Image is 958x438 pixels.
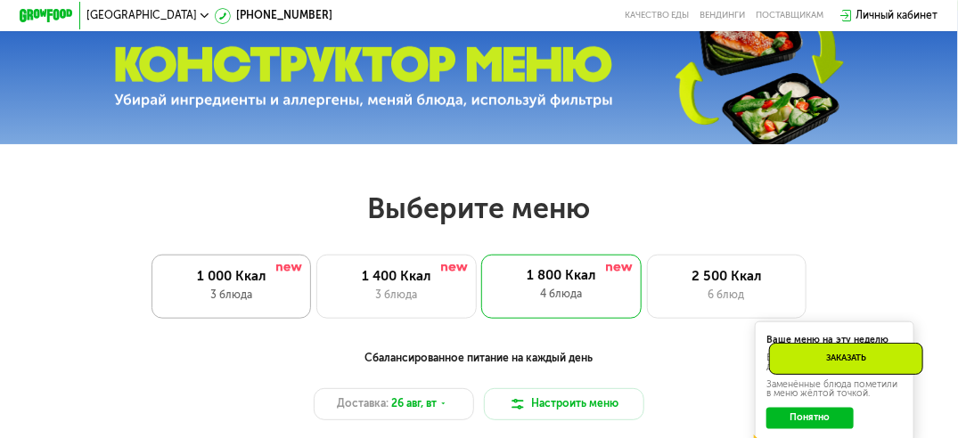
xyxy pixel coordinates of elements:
[769,343,923,375] div: Заказать
[495,268,628,284] div: 1 800 Ккал
[391,396,437,412] span: 26 авг, вт
[86,350,873,367] div: Сбалансированное питание на каждый день
[625,11,689,21] a: Качество еды
[337,396,389,412] span: Доставка:
[331,269,462,285] div: 1 400 Ккал
[661,269,792,285] div: 2 500 Ккал
[856,8,938,24] div: Личный кабинет
[484,388,643,420] button: Настроить меню
[331,288,462,304] div: 3 блюда
[766,408,853,429] button: Понятно
[756,11,823,21] div: поставщикам
[166,269,297,285] div: 1 000 Ккал
[166,288,297,304] div: 3 блюда
[215,8,332,24] a: [PHONE_NUMBER]
[661,288,792,304] div: 6 блюд
[700,11,745,21] a: Вендинги
[495,287,628,303] div: 4 блюда
[86,11,197,21] span: [GEOGRAPHIC_DATA]
[766,336,902,345] div: Ваше меню на эту неделю
[43,191,915,226] h2: Выберите меню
